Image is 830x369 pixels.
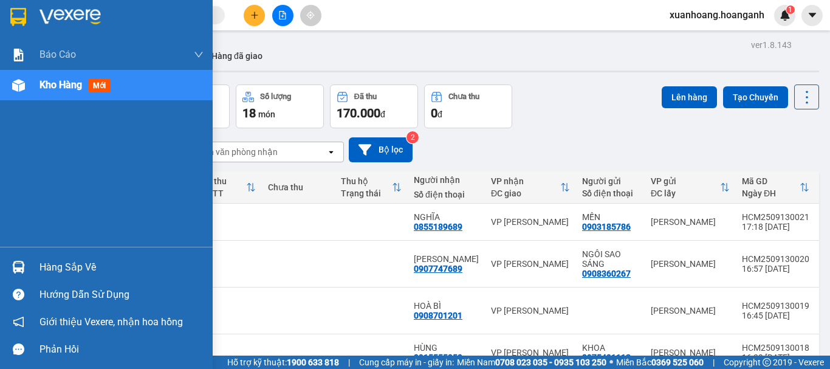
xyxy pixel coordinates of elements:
[201,176,246,186] div: Đã thu
[194,50,204,60] span: down
[742,301,809,311] div: HCM2509130019
[13,289,24,300] span: question-circle
[39,47,76,62] span: Báo cáo
[662,86,717,108] button: Lên hàng
[287,357,339,367] strong: 1900 633 818
[272,5,293,26] button: file-add
[786,5,795,14] sup: 1
[10,38,108,52] div: NGÔI SAO SÁNG
[485,171,576,204] th: Toggle SortBy
[582,343,639,353] div: KHOA
[10,10,108,38] div: [PERSON_NAME]
[736,171,815,204] th: Toggle SortBy
[13,316,24,328] span: notification
[437,109,442,119] span: đ
[306,11,315,19] span: aim
[723,86,788,108] button: Tạo Chuyến
[742,311,809,320] div: 16:45 [DATE]
[116,12,145,24] span: Nhận:
[337,106,380,120] span: 170.000
[194,146,278,158] div: Chọn văn phòng nhận
[801,5,823,26] button: caret-down
[651,259,730,269] div: [PERSON_NAME]
[616,356,704,369] span: Miền Bắc
[660,7,774,22] span: xuanhoang.hoanganh
[414,212,479,222] div: NGHĨA
[326,147,336,157] svg: open
[414,301,479,311] div: HOÀ BÌ
[10,52,108,69] div: 0908360267
[651,188,720,198] div: ĐC lấy
[713,356,715,369] span: |
[780,10,791,21] img: icon-new-feature
[582,176,639,186] div: Người gửi
[341,188,392,198] div: Trạng thái
[39,340,204,359] div: Phản hồi
[742,254,809,264] div: HCM2509130020
[116,10,214,40] div: VP [PERSON_NAME]
[414,222,462,232] div: 0855189689
[414,264,462,274] div: 0907747689
[250,11,259,19] span: plus
[349,137,413,162] button: Bộ lọc
[491,306,570,316] div: VP [PERSON_NAME]
[742,343,809,353] div: HCM2509130018
[448,92,479,101] div: Chưa thu
[751,38,792,52] div: ver 1.8.143
[335,171,408,204] th: Toggle SortBy
[742,188,800,198] div: Ngày ĐH
[742,176,800,186] div: Mã GD
[609,360,613,365] span: ⚪️
[39,79,82,91] span: Kho hàng
[651,217,730,227] div: [PERSON_NAME]
[788,5,792,14] span: 1
[742,222,809,232] div: 17:18 [DATE]
[341,176,392,186] div: Thu hộ
[227,356,339,369] span: Hỗ trợ kỹ thuật:
[742,353,809,362] div: 16:29 [DATE]
[807,10,818,21] span: caret-down
[10,8,26,26] img: logo-vxr
[414,311,462,320] div: 0908701201
[431,106,437,120] span: 0
[491,176,560,186] div: VP nhận
[495,357,606,367] strong: 0708 023 035 - 0935 103 250
[195,171,262,204] th: Toggle SortBy
[268,182,329,192] div: Chưa thu
[414,254,479,264] div: THANH HUY
[116,54,214,71] div: 0907747689
[359,356,454,369] span: Cung cấp máy in - giấy in:
[414,190,479,199] div: Số điện thoại
[651,176,720,186] div: VP gửi
[39,286,204,304] div: Hướng dẫn sử dụng
[114,78,129,91] span: CC
[39,314,183,329] span: Giới thiệu Vexere, nhận hoa hồng
[414,175,479,185] div: Người nhận
[406,131,419,143] sup: 2
[491,217,570,227] div: VP [PERSON_NAME]
[354,92,377,101] div: Đã thu
[330,84,418,128] button: Đã thu170.000đ
[491,348,570,357] div: VP [PERSON_NAME]
[582,353,631,362] div: 0975491112
[582,249,639,269] div: NGÔI SAO SÁNG
[651,348,730,357] div: [PERSON_NAME]
[491,259,570,269] div: VP [PERSON_NAME]
[457,356,606,369] span: Miền Nam
[414,343,479,353] div: HÙNG
[201,188,246,198] div: HTTT
[236,84,324,128] button: Số lượng18món
[414,353,462,362] div: 0915555050
[202,41,272,71] button: Hàng đã giao
[651,306,730,316] div: [PERSON_NAME]
[651,357,704,367] strong: 0369 525 060
[12,261,25,274] img: warehouse-icon
[244,5,265,26] button: plus
[380,109,385,119] span: đ
[424,84,512,128] button: Chưa thu0đ
[582,269,631,278] div: 0908360267
[12,79,25,92] img: warehouse-icon
[258,109,275,119] span: món
[645,171,736,204] th: Toggle SortBy
[116,40,214,54] div: [PERSON_NAME]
